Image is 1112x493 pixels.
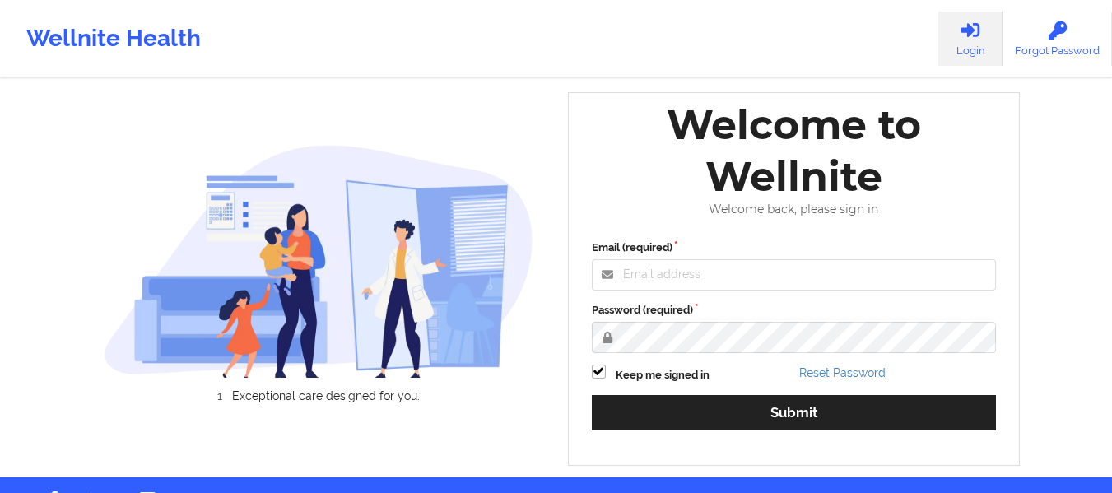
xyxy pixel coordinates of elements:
label: Keep me signed in [616,367,710,384]
a: Login [938,12,1003,66]
div: Welcome back, please sign in [580,202,1008,216]
input: Email address [592,259,997,291]
img: wellnite-auth-hero_200.c722682e.png [104,144,533,377]
a: Reset Password [799,366,886,379]
a: Forgot Password [1003,12,1112,66]
label: Email (required) [592,240,997,256]
label: Password (required) [592,302,997,319]
button: Submit [592,395,997,430]
div: Welcome to Wellnite [580,99,1008,202]
li: Exceptional care designed for you. [119,389,533,402]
